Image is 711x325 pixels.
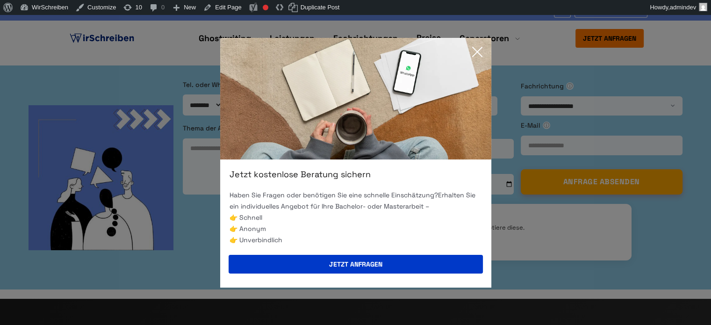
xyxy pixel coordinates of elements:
span: admindev [670,4,696,11]
li: 👉 Anonym [230,223,482,234]
div: Jetzt kostenlose Beratung sichern [220,169,491,180]
div: Focus keyphrase not set [263,5,268,10]
li: 👉 Unverbindlich [230,234,482,246]
img: exit [220,38,491,159]
p: Haben Sie Fragen oder benötigen Sie eine schnelle Einschätzung? Erhalten Sie ein individuelles An... [230,189,482,212]
li: 👉 Schnell [230,212,482,223]
button: Jetzt anfragen [229,255,483,274]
